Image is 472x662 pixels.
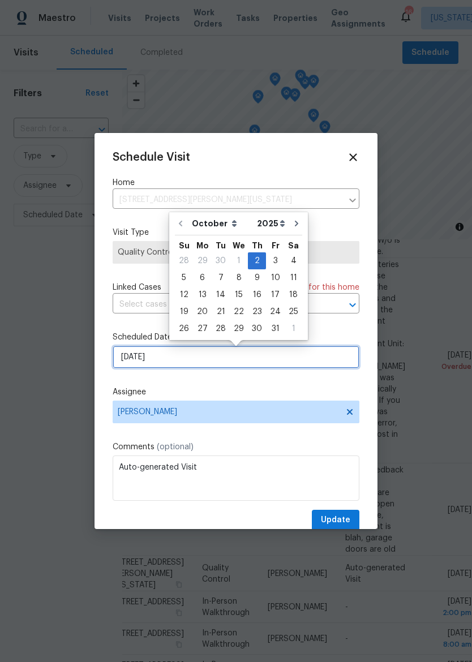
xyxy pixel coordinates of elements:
div: Sun Oct 19 2025 [175,303,193,320]
div: 17 [266,287,285,303]
select: Month [189,215,254,232]
div: 9 [248,270,266,286]
div: Sun Oct 26 2025 [175,320,193,337]
label: Visit Type [113,227,359,238]
div: Sun Oct 12 2025 [175,286,193,303]
div: 31 [266,321,285,337]
div: Thu Oct 23 2025 [248,303,266,320]
div: 3 [266,253,285,269]
button: Go to previous month [172,212,189,235]
div: 14 [212,287,230,303]
div: 1 [285,321,302,337]
span: Update [321,513,350,527]
span: (optional) [157,443,194,451]
div: 6 [193,270,212,286]
abbr: Wednesday [233,242,245,250]
div: 4 [285,253,302,269]
div: Wed Oct 15 2025 [230,286,248,303]
div: 29 [193,253,212,269]
div: 25 [285,304,302,320]
div: 29 [230,321,248,337]
span: Linked Cases [113,282,161,293]
div: 8 [230,270,248,286]
div: Tue Oct 14 2025 [212,286,230,303]
div: 12 [175,287,193,303]
div: 30 [248,321,266,337]
div: Sun Sep 28 2025 [175,252,193,269]
div: Wed Oct 29 2025 [230,320,248,337]
div: Tue Oct 07 2025 [212,269,230,286]
button: Open [345,297,361,313]
div: Fri Oct 31 2025 [266,320,285,337]
div: 27 [193,321,212,337]
span: Close [347,151,359,164]
abbr: Monday [196,242,209,250]
abbr: Thursday [252,242,263,250]
div: 28 [175,253,193,269]
abbr: Sunday [179,242,190,250]
div: Fri Oct 10 2025 [266,269,285,286]
abbr: Tuesday [216,242,226,250]
select: Year [254,215,288,232]
span: Schedule Visit [113,152,190,163]
div: 20 [193,304,212,320]
div: Fri Oct 17 2025 [266,286,285,303]
div: 10 [266,270,285,286]
div: Wed Oct 22 2025 [230,303,248,320]
div: 23 [248,304,266,320]
div: Sat Oct 04 2025 [285,252,302,269]
input: Select cases [113,296,328,313]
div: Thu Oct 02 2025 [248,252,266,269]
span: Quality Control [118,247,354,258]
div: 16 [248,287,266,303]
div: Wed Oct 08 2025 [230,269,248,286]
div: 11 [285,270,302,286]
div: Mon Oct 13 2025 [193,286,212,303]
div: Thu Oct 16 2025 [248,286,266,303]
label: Home [113,177,359,188]
div: Tue Sep 30 2025 [212,252,230,269]
div: 7 [212,270,230,286]
div: Sun Oct 05 2025 [175,269,193,286]
button: Update [312,510,359,531]
label: Comments [113,441,359,453]
abbr: Saturday [288,242,299,250]
div: Sat Oct 11 2025 [285,269,302,286]
div: 19 [175,304,193,320]
div: Thu Oct 30 2025 [248,320,266,337]
div: 2 [248,253,266,269]
button: Go to next month [288,212,305,235]
div: 18 [285,287,302,303]
div: Tue Oct 28 2025 [212,320,230,337]
label: Scheduled Date [113,332,359,343]
div: Sat Oct 25 2025 [285,303,302,320]
div: 13 [193,287,212,303]
div: Fri Oct 24 2025 [266,303,285,320]
div: Mon Sep 29 2025 [193,252,212,269]
div: 22 [230,304,248,320]
div: Mon Oct 20 2025 [193,303,212,320]
div: 26 [175,321,193,337]
div: 1 [230,253,248,269]
label: Assignee [113,386,359,398]
div: 15 [230,287,248,303]
input: M/D/YYYY [113,346,359,368]
div: 28 [212,321,230,337]
div: Mon Oct 27 2025 [193,320,212,337]
textarea: Auto-generated Visit [113,455,359,501]
div: 5 [175,270,193,286]
div: Sat Oct 18 2025 [285,286,302,303]
div: 21 [212,304,230,320]
input: Enter in an address [113,191,342,209]
abbr: Friday [272,242,280,250]
div: Fri Oct 03 2025 [266,252,285,269]
div: 30 [212,253,230,269]
div: Mon Oct 06 2025 [193,269,212,286]
div: Wed Oct 01 2025 [230,252,248,269]
div: 24 [266,304,285,320]
div: Thu Oct 09 2025 [248,269,266,286]
span: [PERSON_NAME] [118,407,340,416]
div: Tue Oct 21 2025 [212,303,230,320]
div: Sat Nov 01 2025 [285,320,302,337]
